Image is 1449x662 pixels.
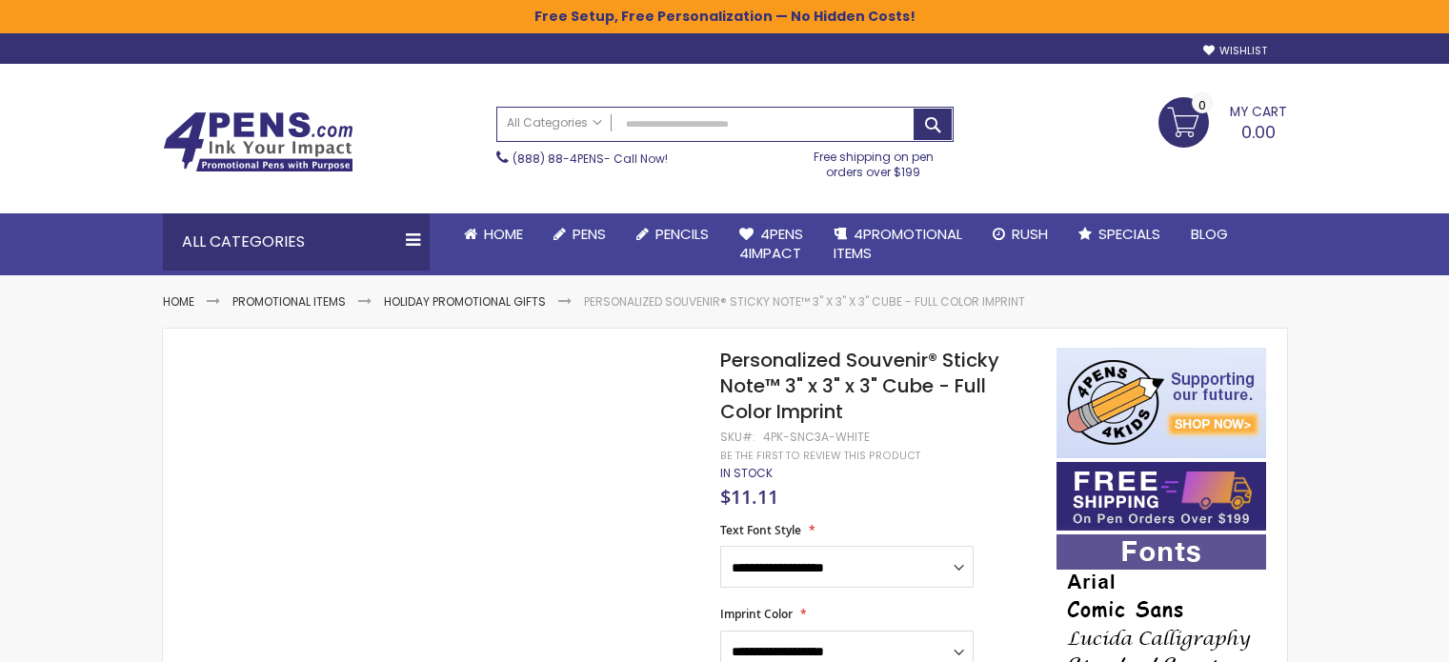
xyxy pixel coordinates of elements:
a: Promotional Items [232,293,346,310]
strong: SKU [720,429,755,445]
span: Text Font Style [720,522,801,538]
a: 0.00 0 [1158,97,1287,145]
img: Free shipping on orders over $199 [1057,462,1266,531]
a: Specials [1063,213,1176,255]
span: Pens [573,224,606,244]
span: Personalized Souvenir® Sticky Note™ 3" x 3" x 3" Cube - Full Color Imprint [720,347,999,425]
span: 0 [1198,96,1206,114]
div: All Categories [163,213,430,271]
div: Availability [720,466,773,481]
span: Specials [1098,224,1160,244]
span: Rush [1012,224,1048,244]
div: 4PK-SNC3A-WHITE [763,430,870,445]
li: Personalized Souvenir® Sticky Note™ 3" x 3" x 3" Cube - Full Color Imprint [584,294,1025,310]
span: - Call Now! [513,150,668,167]
a: Rush [977,213,1063,255]
span: In stock [720,465,773,481]
a: (888) 88-4PENS [513,150,604,167]
a: Wishlist [1203,44,1267,58]
a: Home [449,213,538,255]
span: 0.00 [1241,120,1276,144]
span: All Categories [507,115,602,130]
img: 4Pens Custom Pens and Promotional Products [163,111,353,172]
a: Pens [538,213,621,255]
img: 4pens 4 kids [1057,348,1266,458]
a: Be the first to review this product [720,449,920,463]
a: All Categories [497,108,612,139]
div: Free shipping on pen orders over $199 [794,142,954,180]
span: 4PROMOTIONAL ITEMS [834,224,962,263]
span: Home [484,224,523,244]
span: $11.11 [720,484,778,510]
a: 4Pens4impact [724,213,818,275]
a: Holiday Promotional Gifts [384,293,546,310]
a: 4PROMOTIONALITEMS [818,213,977,275]
span: 4Pens 4impact [739,224,803,263]
span: Imprint Color [720,606,793,622]
span: Blog [1191,224,1228,244]
a: Pencils [621,213,724,255]
a: Blog [1176,213,1243,255]
span: Pencils [655,224,709,244]
a: Home [163,293,194,310]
